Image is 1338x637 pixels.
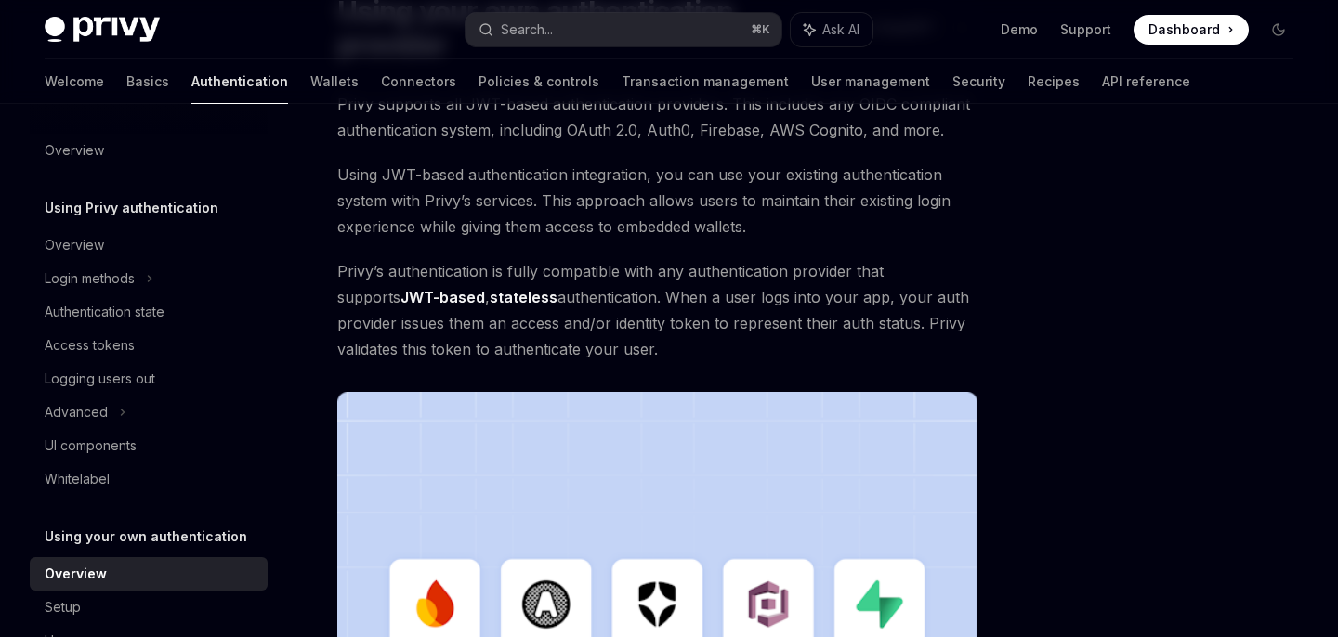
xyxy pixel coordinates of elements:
[30,134,268,167] a: Overview
[400,288,485,307] a: JWT-based
[30,228,268,262] a: Overview
[45,334,135,357] div: Access tokens
[45,563,107,585] div: Overview
[45,526,247,548] h5: Using your own authentication
[1001,20,1038,39] a: Demo
[30,557,268,591] a: Overview
[45,267,135,290] div: Login methods
[45,59,104,104] a: Welcome
[45,234,104,256] div: Overview
[479,59,599,104] a: Policies & controls
[45,435,137,457] div: UI components
[191,59,288,104] a: Authentication
[466,13,780,46] button: Search...⌘K
[1148,20,1220,39] span: Dashboard
[45,468,110,490] div: Whitelabel
[490,288,557,307] a: stateless
[30,295,268,329] a: Authentication state
[126,59,169,104] a: Basics
[1264,15,1293,45] button: Toggle dark mode
[30,429,268,462] a: UI components
[1028,59,1080,104] a: Recipes
[822,20,859,39] span: Ask AI
[45,368,155,390] div: Logging users out
[811,59,930,104] a: User management
[45,596,81,618] div: Setup
[310,59,359,104] a: Wallets
[952,59,1005,104] a: Security
[501,19,553,41] div: Search...
[751,22,770,37] span: ⌘ K
[381,59,456,104] a: Connectors
[45,301,164,323] div: Authentication state
[337,258,977,362] span: Privy’s authentication is fully compatible with any authentication provider that supports , authe...
[30,462,268,496] a: Whitelabel
[30,329,268,362] a: Access tokens
[337,91,977,143] span: Privy supports all JWT-based authentication providers. This includes any OIDC compliant authentic...
[45,401,108,423] div: Advanced
[30,591,268,624] a: Setup
[45,17,160,43] img: dark logo
[45,197,218,219] h5: Using Privy authentication
[1060,20,1111,39] a: Support
[45,139,104,162] div: Overview
[1102,59,1190,104] a: API reference
[622,59,789,104] a: Transaction management
[1134,15,1249,45] a: Dashboard
[337,162,977,240] span: Using JWT-based authentication integration, you can use your existing authentication system with ...
[791,13,872,46] button: Ask AI
[30,362,268,396] a: Logging users out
